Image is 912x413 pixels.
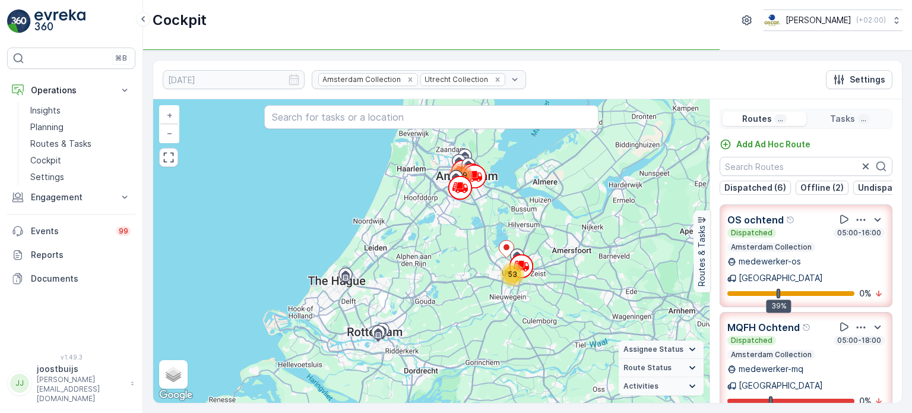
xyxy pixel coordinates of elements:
[7,243,135,267] a: Reports
[31,191,112,203] p: Engagement
[153,11,207,30] p: Cockpit
[859,288,872,299] p: 0 %
[7,185,135,209] button: Engagement
[836,228,882,238] p: 05:00-16:00
[501,263,524,286] div: 53
[623,363,672,373] span: Route Status
[623,382,658,391] span: Activities
[7,363,135,403] button: JJjoostbuijs[PERSON_NAME][EMAIL_ADDRESS][DOMAIN_NAME]
[26,119,135,135] a: Planning
[802,323,812,332] div: Help Tooltip Icon
[31,249,131,261] p: Reports
[119,226,128,236] p: 99
[26,135,135,152] a: Routes & Tasks
[34,10,85,33] img: logo_light-DOdMpM7g.png
[739,380,823,392] p: [GEOGRAPHIC_DATA]
[720,157,892,176] input: Search Routes
[730,228,774,238] p: Dispatched
[7,78,135,102] button: Operations
[30,121,64,133] p: Planning
[31,84,112,96] p: Operations
[727,213,784,227] p: OS ochtend
[37,363,125,375] p: joostbuijs
[777,114,784,124] p: ...
[7,219,135,243] a: Events99
[850,74,885,86] p: Settings
[739,272,823,284] p: [GEOGRAPHIC_DATA]
[742,113,772,125] p: Routes
[26,169,135,185] a: Settings
[264,105,598,129] input: Search for tasks or a location
[26,152,135,169] a: Cockpit
[826,70,892,89] button: Settings
[156,387,195,403] a: Open this area in Google Maps (opens a new window)
[167,110,172,120] span: +
[786,14,851,26] p: [PERSON_NAME]
[730,336,774,345] p: Dispatched
[30,138,91,150] p: Routes & Tasks
[449,163,473,187] div: 259
[730,350,813,360] p: Amsterdam Collection
[160,124,178,142] a: Zoom Out
[619,359,704,377] summary: Route Status
[736,138,810,150] p: Add Ad Hoc Route
[800,182,844,194] p: Offline (2)
[764,14,781,27] img: basis-logo_rgb2x.png
[730,242,813,252] p: Amsterdam Collection
[160,106,178,124] a: Zoom In
[860,114,867,124] p: ...
[696,225,708,286] p: Routes & Tasks
[7,10,31,33] img: logo
[767,299,791,313] div: 39%
[786,215,796,225] div: Help Tooltip Icon
[156,387,195,403] img: Google
[26,102,135,119] a: Insights
[160,361,186,387] a: Layers
[30,155,61,166] p: Cockpit
[796,181,848,195] button: Offline (2)
[724,182,786,194] p: Dispatched (6)
[619,341,704,359] summary: Assignee Status
[856,15,886,25] p: ( +02:00 )
[7,267,135,291] a: Documents
[720,138,810,150] a: Add Ad Hoc Route
[30,105,61,116] p: Insights
[619,377,704,396] summary: Activities
[508,270,517,279] span: 53
[30,171,64,183] p: Settings
[31,225,109,237] p: Events
[7,354,135,361] span: v 1.49.3
[836,336,882,345] p: 05:00-18:00
[764,10,902,31] button: [PERSON_NAME](+02:00)
[720,181,791,195] button: Dispatched (6)
[727,320,800,335] p: MQFH Ochtend
[739,256,801,267] p: medewerker-os
[859,395,872,407] p: 0 %
[10,374,29,393] div: JJ
[37,375,125,403] p: [PERSON_NAME][EMAIL_ADDRESS][DOMAIN_NAME]
[167,128,173,138] span: −
[31,273,131,285] p: Documents
[623,345,683,354] span: Assignee Status
[163,70,305,89] input: dd/mm/yyyy
[115,53,127,63] p: ⌘B
[830,113,855,125] p: Tasks
[739,363,803,375] p: medewerker-mq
